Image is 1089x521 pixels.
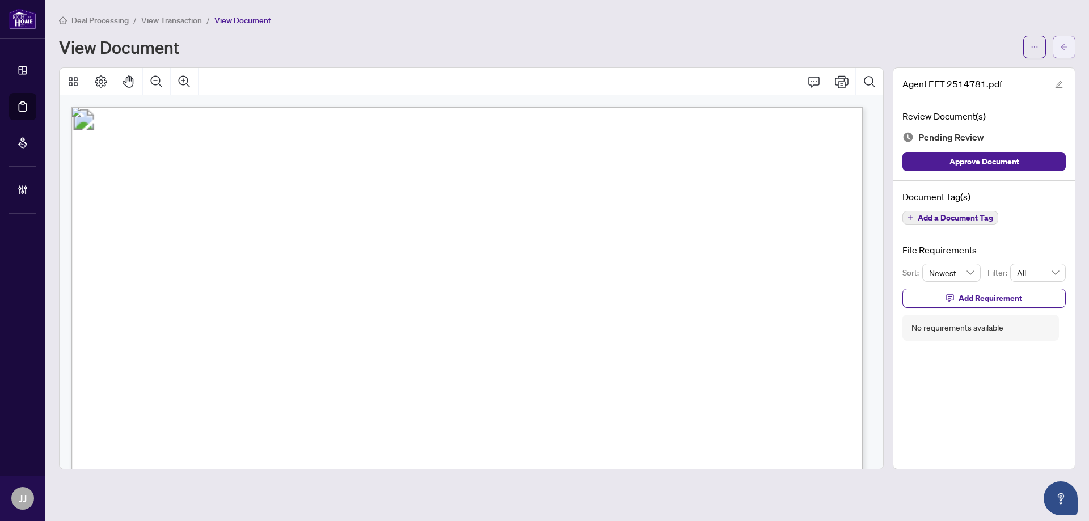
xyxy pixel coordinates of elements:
img: logo [9,9,36,29]
span: edit [1055,81,1063,88]
span: View Document [214,15,271,26]
span: JJ [19,490,27,506]
span: plus [907,215,913,221]
h4: Document Tag(s) [902,190,1066,204]
span: Pending Review [918,130,984,145]
p: Filter: [987,266,1010,279]
li: / [133,14,137,27]
button: Add Requirement [902,289,1066,308]
span: All [1017,264,1059,281]
span: Newest [929,264,974,281]
span: Agent EFT 2514781.pdf [902,77,1002,91]
button: Approve Document [902,152,1066,171]
h4: Review Document(s) [902,109,1066,123]
span: Approve Document [949,153,1019,171]
p: Sort: [902,266,922,279]
span: Add Requirement [959,289,1022,307]
span: ellipsis [1031,43,1039,51]
h4: File Requirements [902,243,1066,257]
div: No requirements available [911,321,1003,334]
span: Add a Document Tag [918,214,993,222]
li: / [206,14,210,27]
span: Deal Processing [71,15,129,26]
span: home [59,16,67,24]
img: Document Status [902,132,914,143]
span: View Transaction [141,15,202,26]
button: Add a Document Tag [902,211,998,225]
span: arrow-left [1060,43,1068,51]
button: Open asap [1044,481,1078,515]
h1: View Document [59,38,179,56]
